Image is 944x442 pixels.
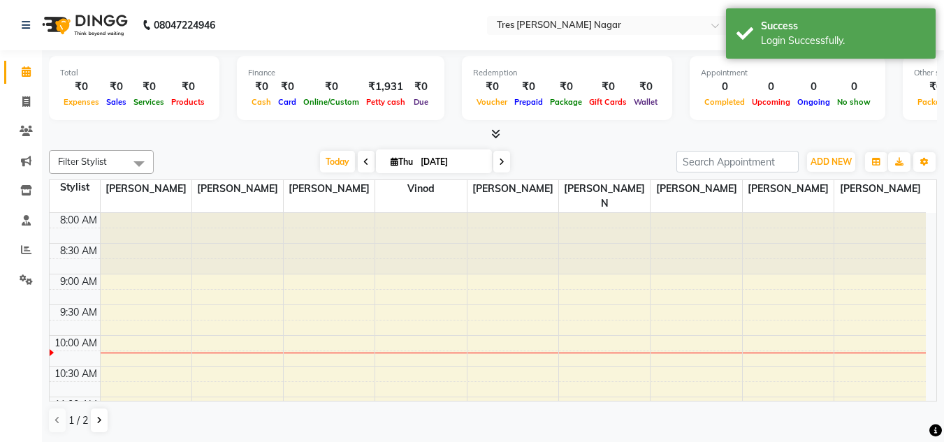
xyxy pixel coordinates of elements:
[807,152,855,172] button: ADD NEW
[275,79,300,95] div: ₹0
[586,97,630,107] span: Gift Cards
[834,97,874,107] span: No show
[473,79,511,95] div: ₹0
[57,274,100,289] div: 9:00 AM
[761,19,925,34] div: Success
[130,79,168,95] div: ₹0
[748,79,794,95] div: 0
[559,180,650,212] span: [PERSON_NAME] N
[651,180,741,198] span: [PERSON_NAME]
[761,34,925,48] div: Login Successfully.
[168,97,208,107] span: Products
[130,97,168,107] span: Services
[676,151,799,172] input: Search Appointment
[375,180,466,198] span: Vinod
[834,180,926,198] span: [PERSON_NAME]
[57,213,100,228] div: 8:00 AM
[546,79,586,95] div: ₹0
[248,79,275,95] div: ₹0
[410,97,432,107] span: Due
[794,79,834,95] div: 0
[103,79,130,95] div: ₹0
[248,67,433,79] div: Finance
[409,79,433,95] div: ₹0
[52,336,100,351] div: 10:00 AM
[68,413,88,428] span: 1 / 2
[300,97,363,107] span: Online/Custom
[52,367,100,381] div: 10:30 AM
[57,244,100,258] div: 8:30 AM
[50,180,100,195] div: Stylist
[57,305,100,320] div: 9:30 AM
[58,156,107,167] span: Filter Stylist
[248,97,275,107] span: Cash
[363,97,409,107] span: Petty cash
[811,156,852,167] span: ADD NEW
[36,6,131,45] img: logo
[101,180,191,198] span: [PERSON_NAME]
[511,97,546,107] span: Prepaid
[60,97,103,107] span: Expenses
[473,67,661,79] div: Redemption
[546,97,586,107] span: Package
[300,79,363,95] div: ₹0
[511,79,546,95] div: ₹0
[834,79,874,95] div: 0
[52,397,100,412] div: 11:00 AM
[630,97,661,107] span: Wallet
[192,180,283,198] span: [PERSON_NAME]
[284,180,375,198] span: [PERSON_NAME]
[473,97,511,107] span: Voucher
[794,97,834,107] span: Ongoing
[60,79,103,95] div: ₹0
[467,180,558,198] span: [PERSON_NAME]
[103,97,130,107] span: Sales
[60,67,208,79] div: Total
[701,67,874,79] div: Appointment
[363,79,409,95] div: ₹1,931
[701,79,748,95] div: 0
[748,97,794,107] span: Upcoming
[416,152,486,172] input: 2025-09-04
[320,151,355,172] span: Today
[387,156,416,167] span: Thu
[630,79,661,95] div: ₹0
[275,97,300,107] span: Card
[168,79,208,95] div: ₹0
[701,97,748,107] span: Completed
[586,79,630,95] div: ₹0
[154,6,215,45] b: 08047224946
[743,180,834,198] span: [PERSON_NAME]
